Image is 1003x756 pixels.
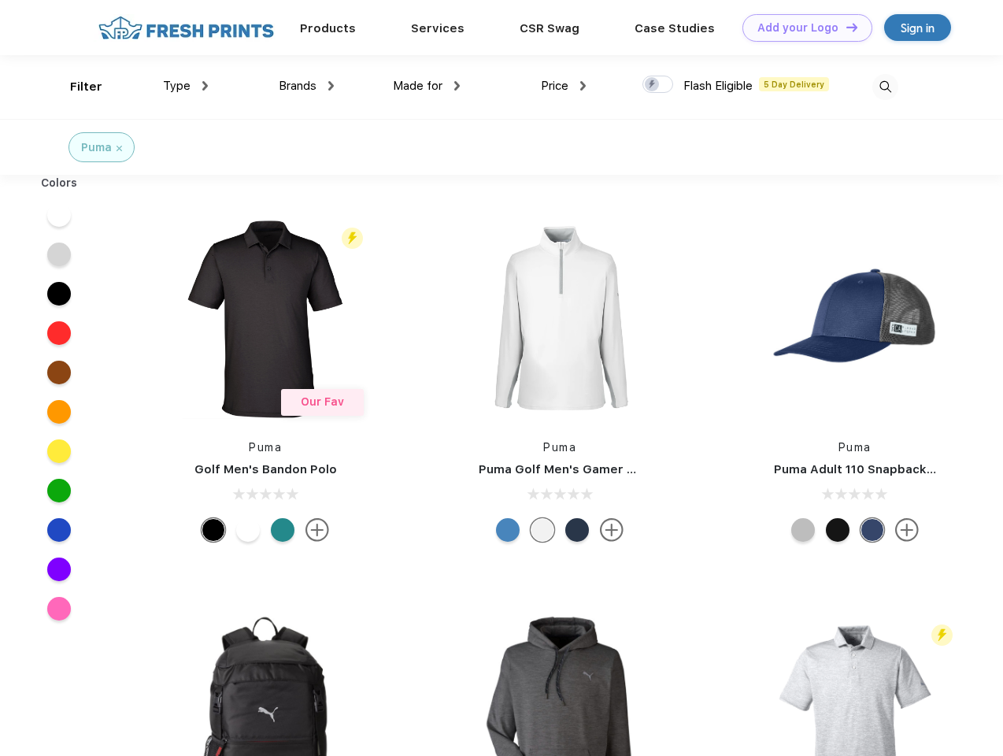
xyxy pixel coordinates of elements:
img: func=resize&h=266 [455,214,664,424]
img: more.svg [305,518,329,542]
div: Colors [29,175,90,191]
a: Products [300,21,356,35]
div: Pma Blk with Pma Blk [826,518,849,542]
div: Peacoat with Qut Shd [861,518,884,542]
img: func=resize&h=266 [750,214,960,424]
a: Sign in [884,14,951,41]
img: flash_active_toggle.svg [931,624,953,646]
div: Bright White [531,518,554,542]
div: Sign in [901,19,935,37]
div: Puma [81,139,112,156]
a: CSR Swag [520,21,579,35]
span: Brands [279,79,316,93]
a: Puma [249,441,282,454]
a: Puma [543,441,576,454]
img: dropdown.png [202,81,208,91]
div: Navy Blazer [565,518,589,542]
div: Bright White [236,518,260,542]
div: Puma Black [202,518,225,542]
img: func=resize&h=266 [161,214,370,424]
div: Green Lagoon [271,518,294,542]
img: desktop_search.svg [872,74,898,100]
img: flash_active_toggle.svg [342,228,363,249]
img: fo%20logo%202.webp [94,14,279,42]
a: Puma [838,441,872,454]
img: more.svg [895,518,919,542]
span: Type [163,79,191,93]
img: dropdown.png [580,81,586,91]
img: more.svg [600,518,624,542]
div: Bright Cobalt [496,518,520,542]
div: Filter [70,78,102,96]
a: Services [411,21,464,35]
div: Quarry with Brt Whit [791,518,815,542]
span: Made for [393,79,442,93]
span: Price [541,79,568,93]
img: DT [846,23,857,31]
span: Our Fav [301,395,344,408]
a: Puma Golf Men's Gamer Golf Quarter-Zip [479,462,727,476]
span: 5 Day Delivery [759,77,829,91]
img: dropdown.png [454,81,460,91]
img: dropdown.png [328,81,334,91]
span: Flash Eligible [683,79,753,93]
a: Golf Men's Bandon Polo [194,462,337,476]
img: filter_cancel.svg [117,146,122,151]
div: Add your Logo [757,21,838,35]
